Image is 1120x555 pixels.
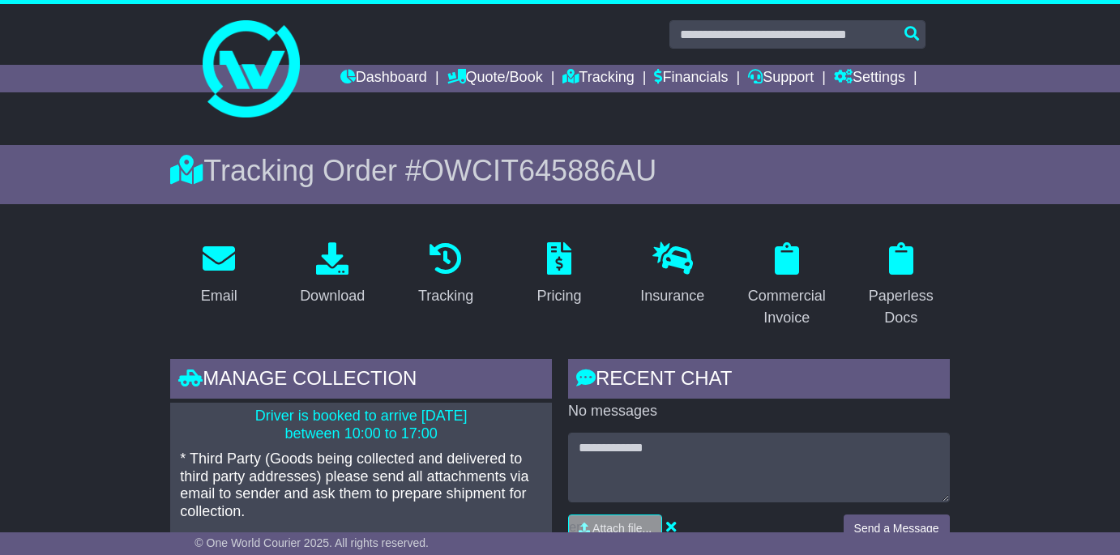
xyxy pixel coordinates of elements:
div: Commercial Invoice [748,285,826,329]
a: Paperless Docs [853,237,950,335]
div: Tracking [418,285,473,307]
div: Tracking Order # [170,153,949,188]
a: Tracking [408,237,484,313]
div: Paperless Docs [863,285,939,329]
a: Email [190,237,248,313]
button: Send a Message [844,514,950,543]
p: Driver is booked to arrive [DATE] between 10:00 to 17:00 [180,408,542,442]
a: Commercial Invoice [737,237,836,335]
a: Financials [654,65,728,92]
a: Tracking [562,65,634,92]
a: Dashboard [340,65,427,92]
a: Download [289,237,375,313]
a: Support [748,65,814,92]
div: RECENT CHAT [568,359,950,403]
div: Insurance [640,285,704,307]
span: OWCIT645886AU [421,154,656,187]
a: Pricing [526,237,592,313]
div: Manage collection [170,359,552,403]
span: © One World Courier 2025. All rights reserved. [195,536,429,549]
div: Email [201,285,237,307]
a: Insurance [630,237,715,313]
p: * Third Party (Goods being collected and delivered to third party addresses) please send all atta... [180,450,542,520]
div: Pricing [536,285,581,307]
p: No messages [568,403,950,421]
a: Settings [834,65,905,92]
div: Download [300,285,365,307]
a: Quote/Book [447,65,543,92]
